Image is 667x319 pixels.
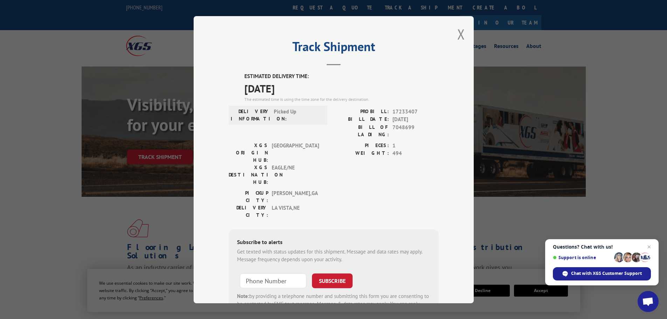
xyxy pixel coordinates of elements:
button: SUBSCRIBE [312,273,353,288]
span: [GEOGRAPHIC_DATA] [272,141,319,164]
div: by providing a telephone number and submitting this form you are consenting to be contacted by SM... [237,292,430,316]
label: PIECES: [334,141,389,150]
div: Open chat [638,291,659,312]
label: BILL DATE: [334,116,389,124]
span: [DATE] [392,116,439,124]
label: XGS DESTINATION HUB: [229,164,268,186]
span: 7048699 [392,123,439,138]
span: [PERSON_NAME] , GA [272,189,319,204]
div: Chat with XGS Customer Support [553,267,651,280]
label: BILL OF LADING: [334,123,389,138]
button: Close modal [457,25,465,43]
label: DELIVERY CITY: [229,204,268,219]
label: ESTIMATED DELIVERY TIME: [244,72,439,81]
span: Support is online [553,255,612,260]
span: Picked Up [274,108,321,122]
span: 17233407 [392,108,439,116]
input: Phone Number [240,273,306,288]
span: 1 [392,141,439,150]
span: [DATE] [244,80,439,96]
div: Subscribe to alerts [237,237,430,248]
span: Questions? Chat with us! [553,244,651,250]
span: Close chat [645,243,653,251]
span: LA VISTA , NE [272,204,319,219]
span: 494 [392,150,439,158]
label: XGS ORIGIN HUB: [229,141,268,164]
label: PICKUP CITY: [229,189,268,204]
div: The estimated time is using the time zone for the delivery destination. [244,96,439,102]
h2: Track Shipment [229,42,439,55]
label: PROBILL: [334,108,389,116]
span: EAGLE/NE [272,164,319,186]
label: DELIVERY INFORMATION: [231,108,270,122]
label: WEIGHT: [334,150,389,158]
div: Get texted with status updates for this shipment. Message and data rates may apply. Message frequ... [237,248,430,263]
strong: Note: [237,292,249,299]
span: Chat with XGS Customer Support [571,270,642,277]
